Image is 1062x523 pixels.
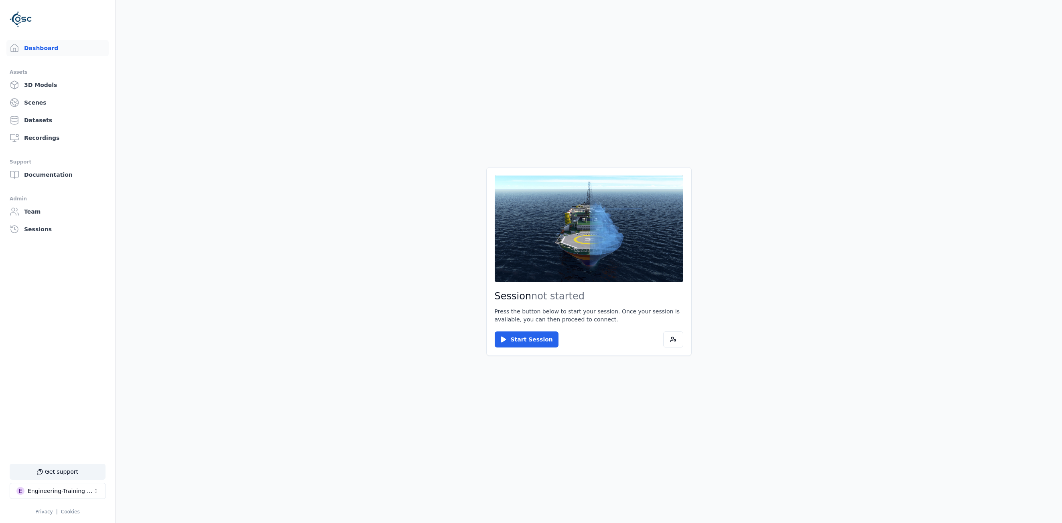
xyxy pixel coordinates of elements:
span: not started [531,291,585,302]
p: Press the button below to start your session. Once your session is available, you can then procee... [495,307,683,323]
a: Team [6,204,109,220]
div: Assets [10,67,106,77]
a: Privacy [35,509,53,515]
h2: Session [495,290,683,303]
button: Get support [10,464,106,480]
a: Scenes [6,95,109,111]
a: Recordings [6,130,109,146]
div: Support [10,157,106,167]
a: Cookies [61,509,80,515]
div: Engineering-Training (SSO Staging) [28,487,93,495]
a: Datasets [6,112,109,128]
div: E [16,487,24,495]
img: Logo [10,8,32,30]
div: Admin [10,194,106,204]
a: Dashboard [6,40,109,56]
button: Start Session [495,331,558,347]
a: Sessions [6,221,109,237]
a: Documentation [6,167,109,183]
a: 3D Models [6,77,109,93]
span: | [56,509,58,515]
button: Select a workspace [10,483,106,499]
